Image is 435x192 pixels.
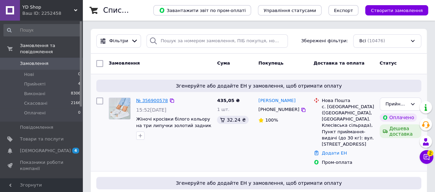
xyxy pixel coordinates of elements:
div: Пром-оплата [322,159,374,166]
span: 100% [265,117,278,123]
img: Фото товару [109,98,130,119]
span: Cума [217,60,230,66]
span: Доставка та оплата [314,60,365,66]
div: Дешева доставка [380,124,421,138]
span: Згенеруйте або додайте ЕН у замовлення, щоб отримати оплату [99,82,418,89]
h1: Список замовлень [103,6,173,14]
span: 0 [78,71,80,78]
div: Ваш ID: 2252458 [22,10,83,16]
span: Замовлення та повідомлення [20,43,83,55]
span: (10476) [367,38,385,43]
button: Експорт [328,5,359,15]
span: 4 [78,81,80,87]
span: Оплачені [24,110,46,116]
span: 2 [427,150,433,156]
span: Замовлення [20,60,48,67]
span: 8306 [71,91,80,97]
span: 15:52[DATE] [136,107,166,113]
button: Управління статусами [258,5,322,15]
span: Збережені фільтри: [301,38,348,44]
span: Нові [24,71,34,78]
span: 1 шт. [217,107,229,112]
a: Фото товару [109,98,131,120]
span: 4 [72,148,79,154]
button: Створити замовлення [365,5,428,15]
span: Управління статусами [263,8,316,13]
span: [PHONE_NUMBER] [258,107,299,112]
button: Завантажити звіт по пром-оплаті [153,5,251,15]
span: Створити замовлення [371,8,423,13]
div: 32.24 ₴ [217,116,248,124]
input: Пошук за номером замовлення, ПІБ покупця, номером телефону, Email, номером накладної [146,34,288,48]
span: Статус [380,60,397,66]
span: Панель управління [20,177,64,190]
div: Прийнято [385,101,407,108]
span: 0 [78,110,80,116]
span: [DEMOGRAPHIC_DATA] [20,148,71,154]
span: Завантажити звіт по пром-оплаті [159,7,246,13]
span: 435,05 ₴ [217,98,240,103]
a: Додати ЕН [322,150,347,156]
span: Товари та послуги [20,136,64,142]
div: Оплачено [380,113,417,122]
span: Замовлення [109,60,140,66]
span: Фільтри [109,38,128,44]
a: [PERSON_NAME] [258,98,295,104]
span: YD Shop [22,4,74,10]
span: 2166 [71,100,80,106]
span: Повідомлення [20,124,53,131]
div: Нова Пошта [322,98,374,104]
span: Покупець [258,60,283,66]
div: с. [GEOGRAPHIC_DATA] ([GEOGRAPHIC_DATA], [GEOGRAPHIC_DATA]. Клесівська сільрада), Пункт приймання... [322,104,374,147]
span: Згенеруйте або додайте ЕН у замовлення, щоб отримати оплату [99,180,418,187]
span: Експорт [334,8,353,13]
span: Прийняті [24,81,45,87]
input: Пошук [3,24,81,36]
button: Чат з покупцем2 [420,150,433,164]
a: Створити замовлення [358,8,428,13]
span: Показники роботи компанії [20,159,64,172]
span: Всі [359,38,366,44]
a: № 356900578 [136,98,168,103]
span: Виконані [24,91,45,97]
a: Жіночі кросівки білого кольору на три липучки золотий задник 36-40 [136,116,211,134]
span: Скасовані [24,100,47,106]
